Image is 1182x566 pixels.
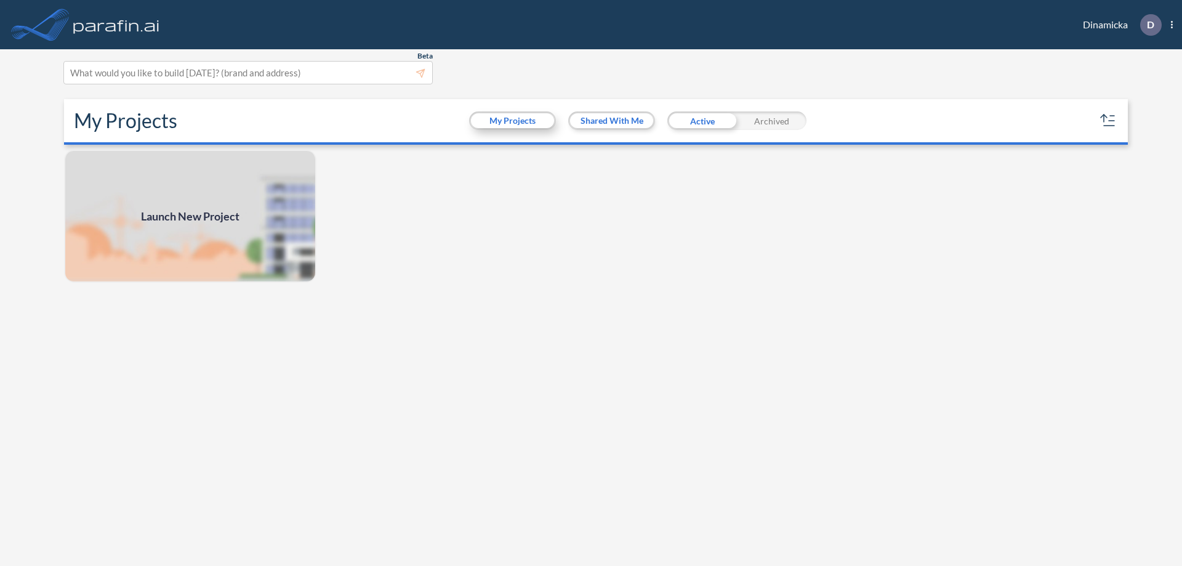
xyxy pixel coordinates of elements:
img: add [64,150,316,283]
button: sort [1098,111,1118,131]
button: Shared With Me [570,113,653,128]
button: My Projects [471,113,554,128]
img: logo [71,12,162,37]
p: D [1147,19,1154,30]
div: Active [667,111,737,130]
a: Launch New Project [64,150,316,283]
span: Beta [417,51,433,61]
h2: My Projects [74,109,177,132]
div: Archived [737,111,806,130]
span: Launch New Project [141,208,239,225]
div: Dinamicka [1064,14,1173,36]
